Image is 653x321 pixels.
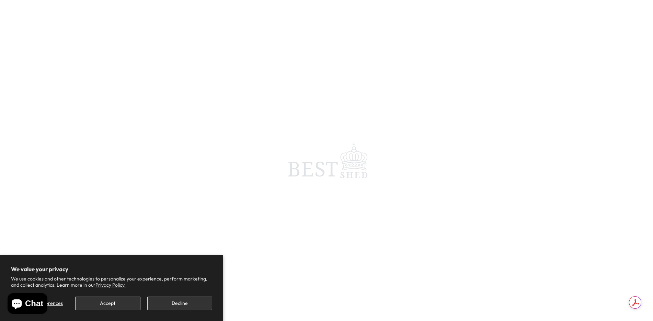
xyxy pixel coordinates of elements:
[11,266,212,273] h2: We value your privacy
[95,282,126,288] a: Privacy Policy.
[5,293,49,316] inbox-online-store-chat: Shopify online store chat
[147,297,212,310] button: Decline
[75,297,140,310] button: Accept
[11,276,212,288] p: We use cookies and other technologies to personalize your experience, perform marketing, and coll...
